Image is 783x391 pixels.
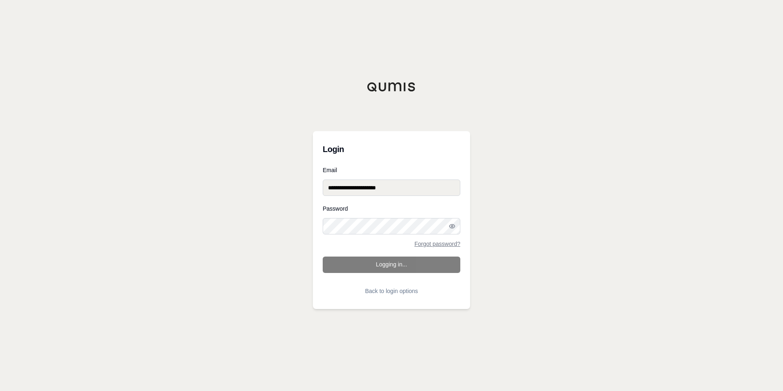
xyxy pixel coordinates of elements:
h3: Login [323,141,460,157]
a: Forgot password? [414,241,460,247]
label: Password [323,206,460,211]
label: Email [323,167,460,173]
img: Qumis [367,82,416,92]
button: Back to login options [323,283,460,299]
